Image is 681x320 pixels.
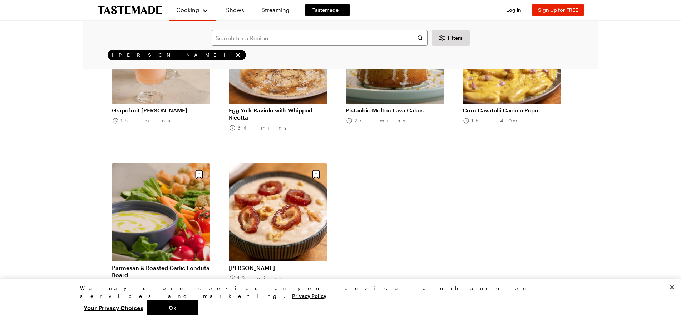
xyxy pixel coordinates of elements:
a: Grapefruit [PERSON_NAME] [112,107,210,114]
span: Log In [506,7,521,13]
a: Parmesan & Roasted Garlic Fonduta Board [112,264,210,279]
button: Sign Up for FREE [532,4,584,16]
button: Save recipe [309,167,323,181]
button: Ok [147,300,198,315]
a: Corn Cavatelli Cacio e Pepe [463,107,561,114]
input: Search for a Recipe [212,30,428,46]
span: Cooking [176,6,199,13]
span: Filters [448,34,463,41]
span: Sign Up for FREE [538,7,578,13]
button: Log In [499,6,528,14]
span: [PERSON_NAME] [112,52,232,58]
a: Egg Yolk Raviolo with Whipped Ricotta [229,107,327,121]
div: Privacy [80,284,595,315]
button: Cooking [176,3,209,17]
a: [PERSON_NAME] [229,264,327,271]
button: Your Privacy Choices [80,300,147,315]
a: More information about your privacy, opens in a new tab [292,292,326,299]
span: Tastemade + [312,6,342,14]
a: Tastemade + [305,4,350,16]
div: We may store cookies on your device to enhance our services and marketing. [80,284,595,300]
button: Desktop filters [432,30,470,46]
button: remove Joe Sasto [234,51,242,59]
a: To Tastemade Home Page [98,6,162,14]
button: Save recipe [192,167,206,181]
button: Close [664,279,680,295]
a: Pistachio Molten Lava Cakes [346,107,444,114]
